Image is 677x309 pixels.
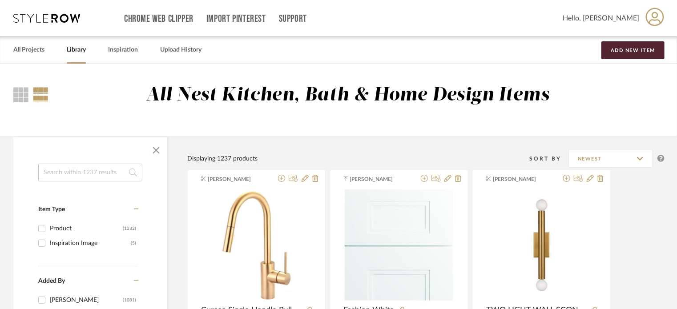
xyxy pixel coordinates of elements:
a: Upload History [160,44,201,56]
div: Inspiration Image [50,236,131,250]
a: Chrome Web Clipper [124,15,193,23]
a: Library [67,44,86,56]
span: Item Type [38,206,65,213]
span: [PERSON_NAME] [350,175,406,183]
a: Support [279,15,307,23]
div: (1232) [123,221,136,236]
div: Product [50,221,123,236]
img: TWO LIGHT WALL SCONCE [486,190,597,301]
a: Import Pinterest [206,15,266,23]
div: (5) [131,236,136,250]
img: Curaso Single Handle Pull-Down Kitchen Faucet [201,190,312,301]
a: Inspiration [108,44,138,56]
span: [PERSON_NAME] [493,175,549,183]
div: [PERSON_NAME] [50,293,123,307]
div: Displaying 1237 products [187,154,258,164]
span: Hello, [PERSON_NAME] [563,13,639,24]
img: Fashion White [345,189,453,301]
a: All Projects [13,44,44,56]
div: All Nest Kitchen, Bath & Home Design Items [146,84,549,107]
div: Sort By [529,154,568,163]
div: (1081) [123,293,136,307]
span: Added By [38,278,65,284]
button: Close [147,141,165,159]
input: Search within 1237 results [38,164,142,181]
button: Add New Item [601,41,665,59]
span: [PERSON_NAME] [208,175,264,183]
